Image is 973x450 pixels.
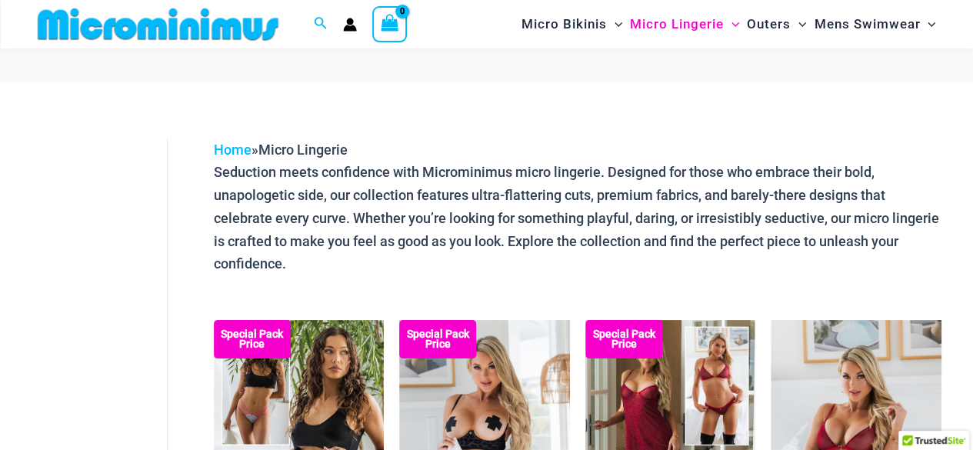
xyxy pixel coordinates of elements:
iframe: TrustedSite Certified [38,126,177,434]
p: Seduction meets confidence with Microminimus micro lingerie. Designed for those who embrace their... [214,161,941,275]
span: Menu Toggle [724,5,739,44]
a: Micro BikinisMenu ToggleMenu Toggle [518,5,626,44]
span: Menu Toggle [791,5,806,44]
span: Mens Swimwear [814,5,920,44]
span: Micro Lingerie [630,5,724,44]
a: OutersMenu ToggleMenu Toggle [743,5,810,44]
a: Account icon link [343,18,357,32]
span: Menu Toggle [920,5,935,44]
a: Micro LingerieMenu ToggleMenu Toggle [626,5,743,44]
a: Home [214,142,252,158]
span: Micro Bikinis [521,5,607,44]
span: Menu Toggle [607,5,622,44]
a: Search icon link [314,15,328,34]
b: Special Pack Price [399,329,476,349]
a: Mens SwimwearMenu ToggleMenu Toggle [810,5,939,44]
nav: Site Navigation [515,2,942,46]
span: Outers [747,5,791,44]
a: View Shopping Cart, empty [372,6,408,42]
span: » [214,142,348,158]
b: Special Pack Price [585,329,662,349]
img: MM SHOP LOGO FLAT [32,7,285,42]
b: Special Pack Price [214,329,291,349]
span: Micro Lingerie [258,142,348,158]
